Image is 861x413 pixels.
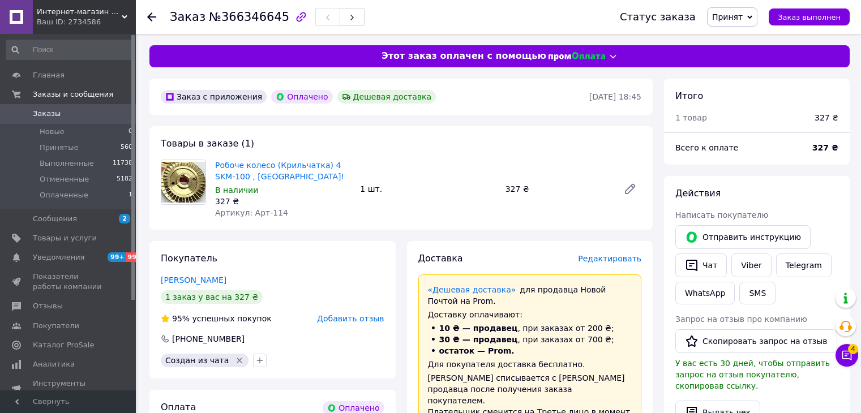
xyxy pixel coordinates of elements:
[33,233,97,243] span: Товары и услуги
[209,10,289,24] span: №366346645
[739,282,776,304] button: SMS
[40,143,79,153] span: Принятые
[33,252,84,263] span: Уведомления
[812,143,838,152] b: 327 ₴
[271,90,332,104] div: Оплачено
[675,91,703,101] span: Итого
[40,174,89,184] span: Отмененные
[161,276,226,285] a: [PERSON_NAME]
[428,322,632,334] li: , при заказах от 200 ₴;
[439,335,518,344] span: 30 ₴ — продавец
[620,11,696,23] div: Статус заказа
[37,17,136,27] div: Ваш ID: 2734586
[121,143,132,153] span: 560
[33,301,63,311] span: Отзывы
[128,127,132,137] span: 0
[337,90,436,104] div: Дешевая доставка
[33,109,61,119] span: Заказы
[215,186,258,195] span: В наличии
[161,253,217,264] span: Покупатель
[418,253,463,264] span: Доставка
[40,127,65,137] span: Новые
[769,8,850,25] button: Заказ выполнен
[675,113,707,122] span: 1 товар
[215,208,288,217] span: Артикул: Арт-114
[355,181,500,197] div: 1 шт.
[778,13,841,21] span: Заказ выполнен
[382,50,546,63] span: Этот заказ оплачен с помощью
[6,40,134,60] input: Поиск
[33,321,79,331] span: Покупатели
[428,309,632,320] div: Доставку оплачивают:
[815,112,838,123] div: 327 ₴
[161,162,205,203] img: Робоче колесо (Крильчатка) 4 SKM-100 , Польша!
[113,158,132,169] span: 11738
[33,359,75,369] span: Аналитика
[108,252,126,262] span: 99+
[675,359,830,390] span: У вас есть 30 дней, чтобы отправить запрос на отзыв покупателю, скопировав ссылку.
[428,359,632,370] div: Для покупателя доставка бесплатно.
[117,174,132,184] span: 5182
[675,282,735,304] a: WhatsApp
[161,90,267,104] div: Заказ с приложения
[619,178,641,200] a: Редактировать
[439,346,515,355] span: остаток — Prom.
[40,190,88,200] span: Оплаченные
[848,344,858,354] span: 4
[170,10,205,24] span: Заказ
[675,188,721,199] span: Действия
[40,158,94,169] span: Выполненные
[675,315,807,324] span: Запрос на отзыв про компанию
[161,290,263,304] div: 1 заказ у вас на 327 ₴
[836,344,858,367] button: Чат с покупателем4
[675,329,837,353] button: Скопировать запрос на отзыв
[126,252,145,262] span: 99+
[235,356,244,365] svg: Удалить метку
[731,253,771,277] a: Viber
[712,12,743,21] span: Принят
[428,285,516,294] a: «Дешевая доставка»
[675,225,811,249] button: Отправить инструкцию
[33,70,65,80] span: Главная
[161,313,272,324] div: успешных покупок
[33,340,94,350] span: Каталог ProSale
[147,11,156,23] div: Вернуться назад
[165,356,229,365] span: Создан из чата
[428,284,632,307] div: для продавца Новой Почтой на Prom.
[776,253,832,277] a: Telegram
[675,143,738,152] span: Всего к оплате
[37,7,122,17] span: Интернет-магазин "MIXTORG"
[589,92,641,101] time: [DATE] 18:45
[501,181,614,197] div: 327 ₴
[33,214,77,224] span: Сообщения
[161,138,254,149] span: Товары в заказе (1)
[428,334,632,345] li: , при заказах от 700 ₴;
[128,190,132,200] span: 1
[578,254,641,263] span: Редактировать
[675,253,727,277] button: Чат
[171,333,246,345] div: [PHONE_NUMBER]
[33,272,105,292] span: Показатели работы компании
[215,196,351,207] div: 327 ₴
[317,314,384,323] span: Добавить отзыв
[439,324,518,333] span: 10 ₴ — продавец
[215,161,344,181] a: Робоче колесо (Крильчатка) 4 SKM-100 , [GEOGRAPHIC_DATA]!
[675,210,768,220] span: Написать покупателю
[33,89,113,100] span: Заказы и сообщения
[161,402,196,412] span: Оплата
[119,214,130,223] span: 2
[33,378,105,399] span: Инструменты вебмастера и SEO
[172,314,190,323] span: 95%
